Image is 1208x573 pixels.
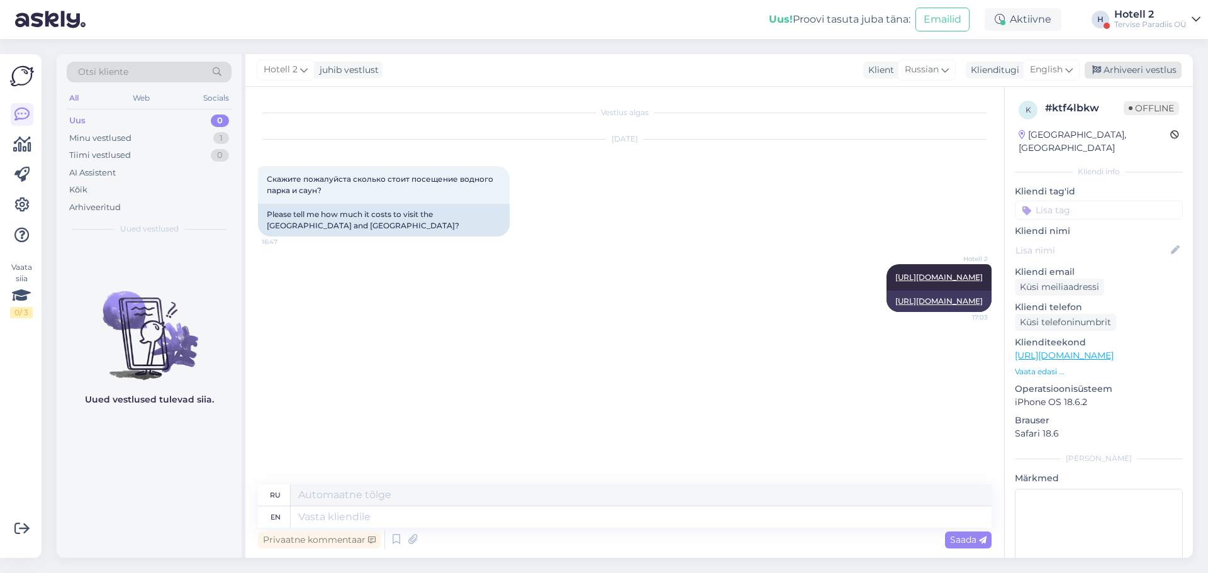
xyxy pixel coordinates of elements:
div: juhib vestlust [315,64,379,77]
p: Operatsioonisüsteem [1015,382,1183,396]
div: Vestlus algas [258,107,992,118]
span: Otsi kliente [78,65,128,79]
div: 1 [213,132,229,145]
div: 0 [211,114,229,127]
div: H [1092,11,1109,28]
div: [PERSON_NAME] [1015,453,1183,464]
div: Please tell me how much it costs to visit the [GEOGRAPHIC_DATA] and [GEOGRAPHIC_DATA]? [258,204,510,236]
div: Proovi tasuta juba täna: [769,12,910,27]
span: Russian [905,63,939,77]
p: Märkmed [1015,472,1183,485]
span: Hotell 2 [264,63,298,77]
div: All [67,90,81,106]
a: [URL][DOMAIN_NAME] [895,296,983,306]
div: Hotell 2 [1114,9,1187,19]
a: [URL][DOMAIN_NAME] [895,272,983,282]
input: Lisa tag [1015,201,1183,220]
button: Emailid [915,8,970,31]
span: English [1030,63,1063,77]
a: [URL][DOMAIN_NAME] [1015,350,1114,361]
span: k [1026,105,1031,114]
div: Minu vestlused [69,132,131,145]
div: ru [270,484,281,506]
div: AI Assistent [69,167,116,179]
div: [DATE] [258,133,992,145]
div: Socials [201,90,232,106]
p: Kliendi nimi [1015,225,1183,238]
span: 16:47 [262,237,309,247]
img: Askly Logo [10,64,34,88]
div: Kõik [69,184,87,196]
p: Klienditeekond [1015,336,1183,349]
div: 0 / 3 [10,307,33,318]
p: Kliendi telefon [1015,301,1183,314]
div: Web [130,90,152,106]
p: Uued vestlused tulevad siia. [85,393,214,406]
span: Hotell 2 [941,254,988,264]
img: No chats [57,269,242,382]
div: # ktf4lbkw [1045,101,1124,116]
div: en [271,506,281,528]
p: Kliendi email [1015,265,1183,279]
div: Küsi meiliaadressi [1015,279,1104,296]
p: Safari 18.6 [1015,427,1183,440]
div: Aktiivne [985,8,1061,31]
div: Tervise Paradiis OÜ [1114,19,1187,30]
div: Küsi telefoninumbrit [1015,314,1116,331]
div: Klienditugi [966,64,1019,77]
div: Arhiveeri vestlus [1085,62,1182,79]
div: 0 [211,149,229,162]
b: Uus! [769,13,793,25]
div: Vaata siia [10,262,33,318]
p: Brauser [1015,414,1183,427]
div: Kliendi info [1015,166,1183,177]
div: Tiimi vestlused [69,149,131,162]
p: Vaata edasi ... [1015,366,1183,377]
span: Uued vestlused [120,223,179,235]
input: Lisa nimi [1015,243,1168,257]
span: Offline [1124,101,1179,115]
div: Uus [69,114,86,127]
span: 17:03 [941,313,988,322]
span: Скажите пожалуйста сколько стоит посещение водного парка и саун? [267,174,495,195]
p: Kliendi tag'id [1015,185,1183,198]
div: Privaatne kommentaar [258,531,381,548]
div: [GEOGRAPHIC_DATA], [GEOGRAPHIC_DATA] [1019,128,1170,155]
div: Arhiveeritud [69,201,121,214]
span: Saada [950,534,987,545]
div: Klient [863,64,894,77]
p: iPhone OS 18.6.2 [1015,396,1183,409]
a: Hotell 2Tervise Paradiis OÜ [1114,9,1200,30]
